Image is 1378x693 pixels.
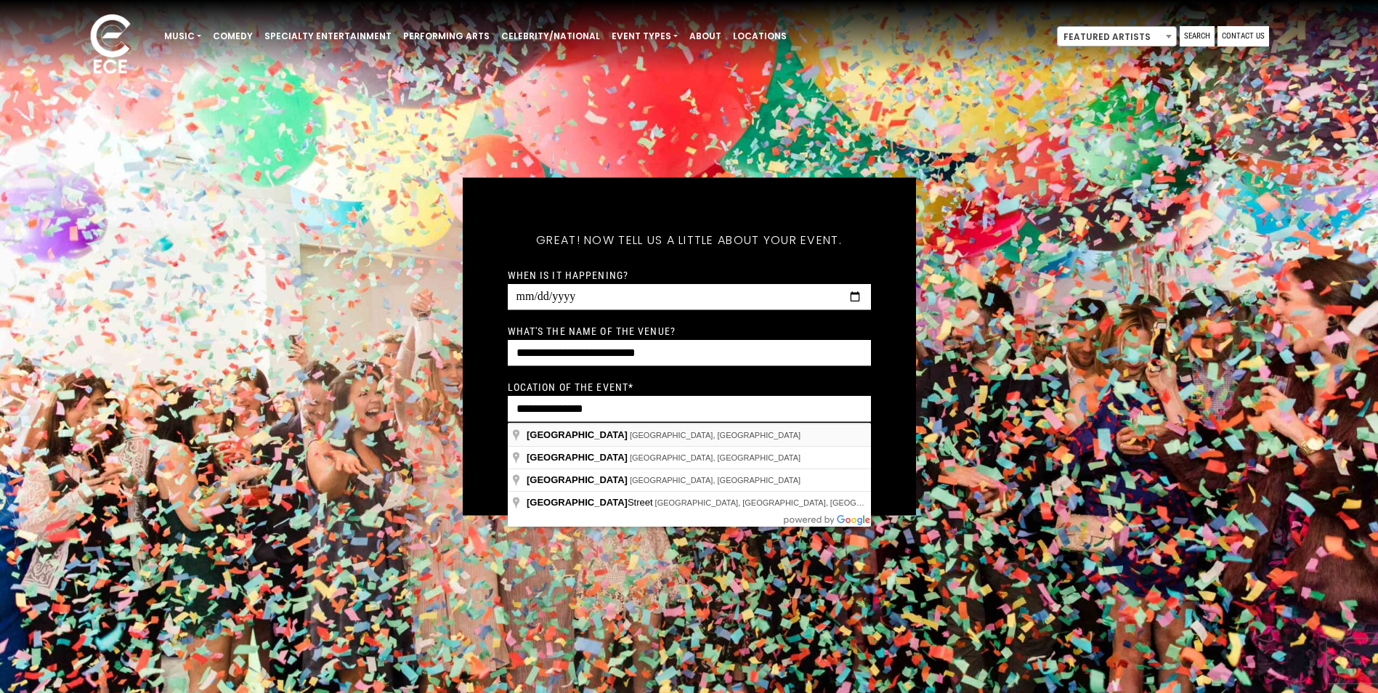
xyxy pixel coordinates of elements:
h5: Great! Now tell us a little about your event. [508,214,871,267]
span: Street [527,497,655,508]
span: Featured Artists [1058,27,1176,47]
span: [GEOGRAPHIC_DATA], [GEOGRAPHIC_DATA] [630,431,801,439]
a: Locations [727,24,793,49]
span: [GEOGRAPHIC_DATA] [527,452,628,463]
span: [GEOGRAPHIC_DATA] [527,497,628,508]
a: About [684,24,727,49]
a: Contact Us [1217,26,1269,46]
span: [GEOGRAPHIC_DATA], [GEOGRAPHIC_DATA] [630,476,801,485]
span: [GEOGRAPHIC_DATA] [527,474,628,485]
a: Event Types [606,24,684,49]
a: Search [1180,26,1215,46]
a: Comedy [207,24,259,49]
span: [GEOGRAPHIC_DATA], [GEOGRAPHIC_DATA], [GEOGRAPHIC_DATA] [655,498,914,507]
span: Featured Artists [1057,26,1177,46]
label: Location of the event [508,381,634,394]
a: Performing Arts [397,24,495,49]
a: Music [158,24,207,49]
a: Celebrity/National [495,24,606,49]
label: When is it happening? [508,269,629,282]
label: What's the name of the venue? [508,325,676,338]
span: [GEOGRAPHIC_DATA] [527,429,628,440]
span: [GEOGRAPHIC_DATA], [GEOGRAPHIC_DATA] [630,453,801,462]
img: ece_new_logo_whitev2-1.png [74,10,147,81]
a: Specialty Entertainment [259,24,397,49]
